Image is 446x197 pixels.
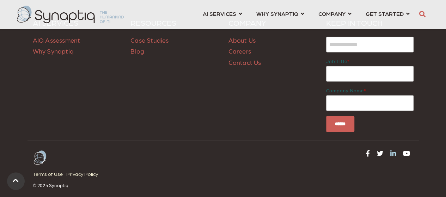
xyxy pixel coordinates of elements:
a: WHY SYNAPTIQ [256,7,304,20]
img: Arctic-White Butterfly logo [33,150,47,165]
a: Case Studies [130,36,169,43]
a: Why Synaptiq [33,47,74,54]
img: synaptiq logo-2 [17,6,124,23]
span: AI SERVICES [203,9,236,18]
a: COMPANY [318,7,352,20]
p: © 2025 Synaptiq [33,182,218,188]
span: COMPANY [318,9,346,18]
a: Contact Us [228,58,261,66]
span: GET STARTED [366,9,404,18]
a: AIQ Assessment [33,36,80,43]
span: Company name [326,87,364,93]
nav: menu [196,2,417,27]
span: Job title [326,58,347,63]
a: Blog [130,47,144,54]
span: WHY SYNAPTIQ [256,9,298,18]
div: Navigation Menu [33,169,218,183]
a: Terms of Use [33,169,66,178]
a: AI SERVICES [203,7,242,20]
a: GET STARTED [366,7,410,20]
a: About Us [228,36,256,43]
a: Careers [228,47,251,54]
a: Privacy Policy [66,169,102,178]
